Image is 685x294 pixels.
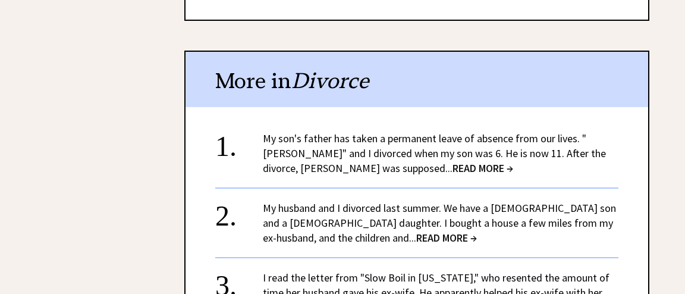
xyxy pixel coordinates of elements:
span: Divorce [291,67,369,94]
div: 2. [215,201,263,223]
div: 3. [215,270,263,292]
a: My son's father has taken a permanent leave of absence from our lives. "[PERSON_NAME]" and I divo... [263,132,606,175]
div: More in [186,52,648,107]
div: 1. [215,131,263,153]
a: My husband and I divorced last summer. We have a [DEMOGRAPHIC_DATA] son and a [DEMOGRAPHIC_DATA] ... [263,201,616,245]
span: READ MORE → [453,161,513,175]
span: READ MORE → [416,231,477,245]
